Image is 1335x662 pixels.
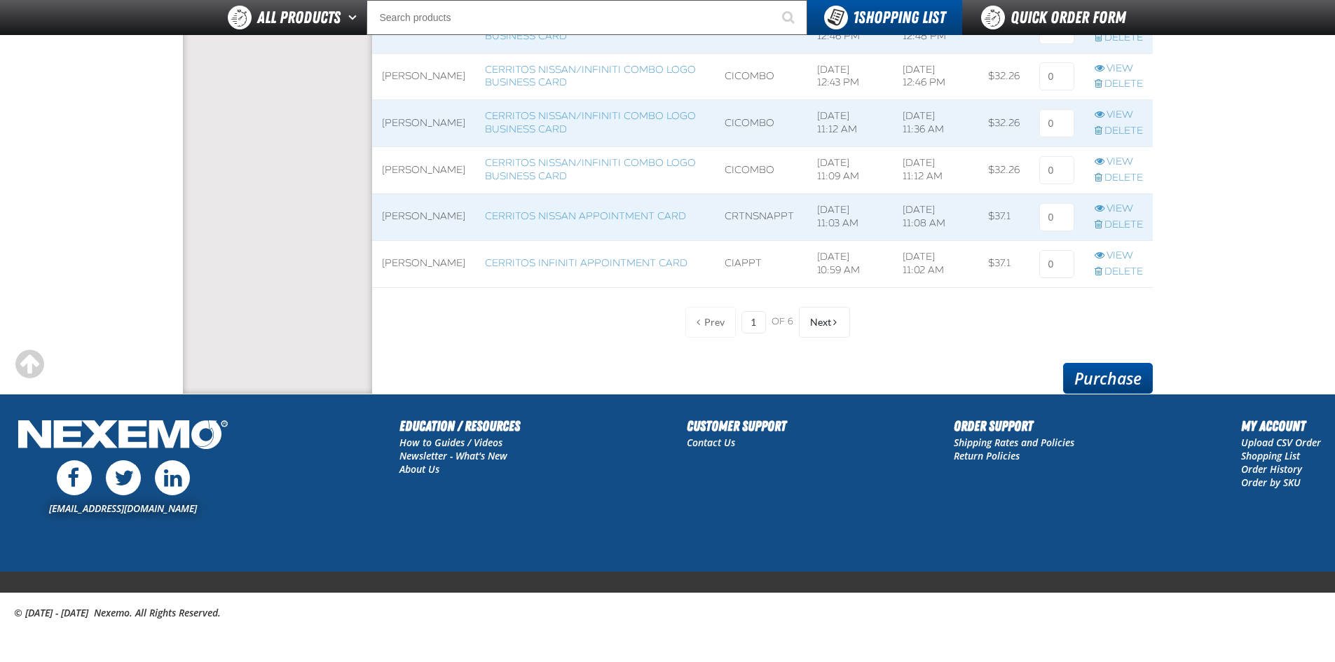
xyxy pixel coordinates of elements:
[807,240,893,287] td: [DATE] 10:59 AM
[1039,250,1074,278] input: 0
[1095,219,1143,232] a: Delete row action
[257,5,341,30] span: All Products
[1241,476,1301,489] a: Order by SKU
[485,64,696,89] a: Cerritos Nissan/Infiniti Combo Logo Business Card
[807,100,893,147] td: [DATE] 11:12 AM
[978,53,1029,100] td: $32.26
[893,240,978,287] td: [DATE] 11:02 AM
[1039,109,1074,137] input: 0
[372,240,475,287] td: [PERSON_NAME]
[954,449,1020,462] a: Return Policies
[978,193,1029,240] td: $37.1
[1095,78,1143,91] a: Delete row action
[14,415,232,457] img: Nexemo Logo
[810,317,831,328] span: Next Page
[893,53,978,100] td: [DATE] 12:46 PM
[1095,156,1143,169] a: View row action
[1095,172,1143,185] a: Delete row action
[1241,462,1302,476] a: Order History
[1241,436,1321,449] a: Upload CSV Order
[1095,266,1143,279] a: Delete row action
[485,210,686,222] a: Cerritos Nissan Appointment Card
[485,17,696,42] a: Cerritos Nissan/Infiniti Combo Logo Business Card
[807,53,893,100] td: [DATE] 12:43 PM
[1095,202,1143,216] a: View row action
[399,436,502,449] a: How to Guides / Videos
[978,240,1029,287] td: $37.1
[978,147,1029,194] td: $32.26
[807,193,893,240] td: [DATE] 11:03 AM
[485,157,696,182] a: Cerritos Nissan/Infiniti Combo Logo Business Card
[1095,32,1143,45] a: Delete row action
[372,147,475,194] td: [PERSON_NAME]
[372,193,475,240] td: [PERSON_NAME]
[399,449,507,462] a: Newsletter - What's New
[893,147,978,194] td: [DATE] 11:12 AM
[853,8,858,27] strong: 1
[715,100,807,147] td: CICOMBO
[1095,62,1143,76] a: View row action
[978,100,1029,147] td: $32.26
[687,415,786,436] h2: Customer Support
[893,100,978,147] td: [DATE] 11:36 AM
[399,415,520,436] h2: Education / Resources
[1095,249,1143,263] a: View row action
[485,110,696,135] a: Cerritos Nissan/Infiniti Combo Logo Business Card
[715,147,807,194] td: CICOMBO
[715,53,807,100] td: CICOMBO
[687,436,735,449] a: Contact Us
[799,307,850,338] button: Next Page
[372,100,475,147] td: [PERSON_NAME]
[1241,415,1321,436] h2: My Account
[1039,62,1074,90] input: 0
[1241,449,1300,462] a: Shopping List
[1063,363,1153,394] a: Purchase
[399,462,439,476] a: About Us
[1039,203,1074,231] input: 0
[893,193,978,240] td: [DATE] 11:08 AM
[1095,125,1143,138] a: Delete row action
[741,311,766,333] input: Current page number
[715,193,807,240] td: CRTNSNAPPT
[14,349,45,380] div: Scroll to the top
[1095,109,1143,122] a: View row action
[807,147,893,194] td: [DATE] 11:09 AM
[954,436,1074,449] a: Shipping Rates and Policies
[49,502,197,515] a: [EMAIL_ADDRESS][DOMAIN_NAME]
[853,8,945,27] span: Shopping List
[372,53,475,100] td: [PERSON_NAME]
[715,240,807,287] td: CIAPPT
[772,316,793,329] span: of 6
[485,257,687,269] a: Cerritos Infiniti Appointment Card
[954,415,1074,436] h2: Order Support
[1039,156,1074,184] input: 0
